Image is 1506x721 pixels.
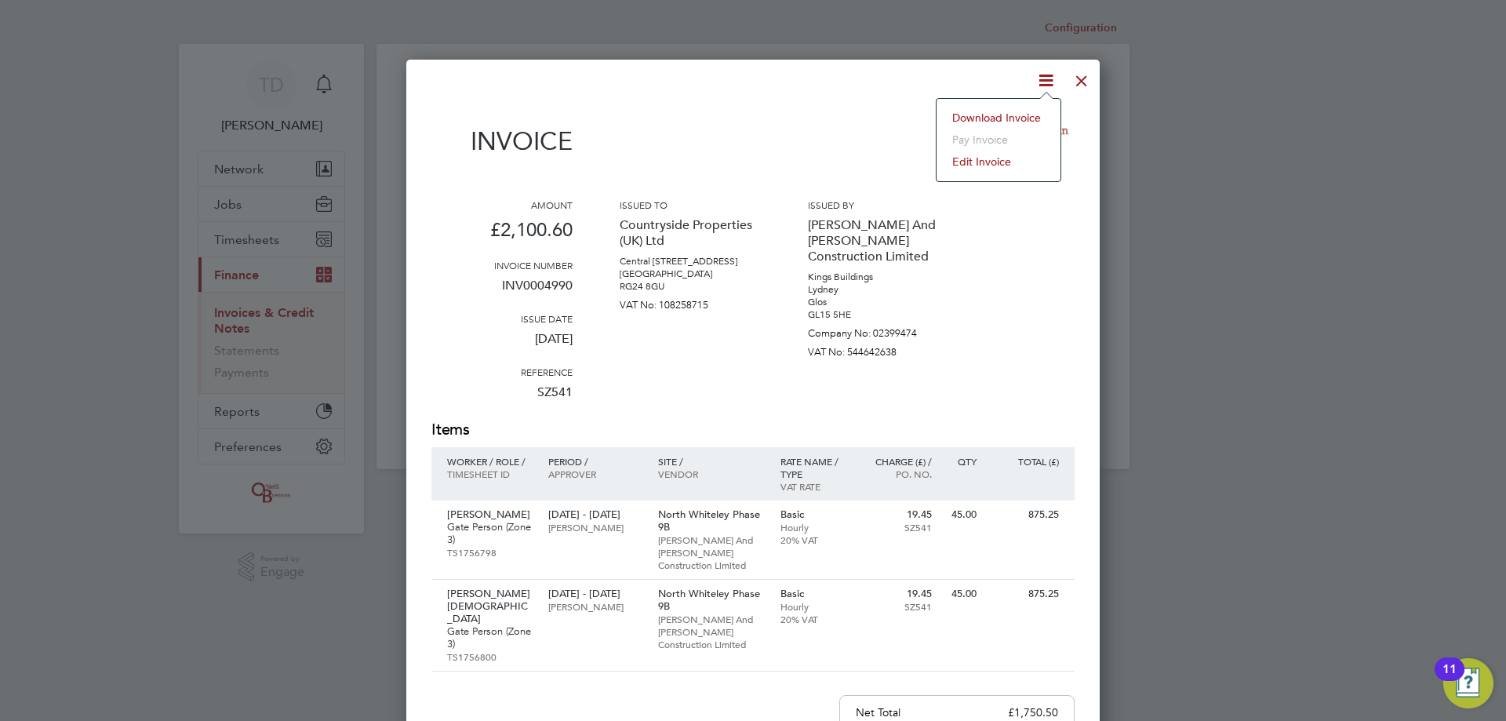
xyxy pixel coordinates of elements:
p: [PERSON_NAME][DEMOGRAPHIC_DATA] [447,588,533,625]
p: Basic [780,508,849,521]
p: SZ541 [864,521,932,533]
p: RG24 8GU [620,280,761,293]
p: [DATE] [431,325,573,366]
p: Worker / Role / [447,455,533,468]
p: £2,100.60 [431,211,573,259]
h3: Invoice number [431,259,573,271]
p: Gate Person (Zone 3) [447,625,533,650]
h3: Issued to [620,198,761,211]
div: 11 [1442,669,1457,690]
h3: Amount [431,198,573,211]
h1: Invoice [431,126,573,156]
p: £1,750.50 [1008,705,1058,719]
p: VAT No: 108258715 [620,293,761,311]
p: 19.45 [864,588,932,600]
p: North Whiteley Phase 9B [658,588,765,613]
p: [DATE] - [DATE] [548,508,642,521]
p: Countryside Properties (UK) Ltd [620,211,761,255]
p: [PERSON_NAME] And [PERSON_NAME] Construction Limited [808,211,949,271]
p: [PERSON_NAME] And [PERSON_NAME] Construction Limited [658,613,765,650]
p: 19.45 [864,508,932,521]
p: Central [STREET_ADDRESS] [620,255,761,268]
p: 20% VAT [780,533,849,546]
li: Download Invoice [944,107,1053,129]
p: VAT rate [780,480,849,493]
p: [PERSON_NAME] [447,508,533,521]
p: Total (£) [992,455,1059,468]
p: Site / [658,455,765,468]
h3: Issue date [431,312,573,325]
p: 875.25 [992,588,1059,600]
p: 875.25 [992,508,1059,521]
h2: Items [431,419,1075,441]
p: Charge (£) / [864,455,932,468]
p: North Whiteley Phase 9B [658,508,765,533]
p: Rate name / type [780,455,849,480]
p: Hourly [780,521,849,533]
p: Period / [548,455,642,468]
p: Timesheet ID [447,468,533,480]
p: [PERSON_NAME] [548,521,642,533]
p: 45.00 [948,588,977,600]
p: INV0004990 [431,271,573,312]
li: Pay invoice [944,129,1053,151]
p: Company No: 02399474 [808,321,949,340]
p: [DATE] - [DATE] [548,588,642,600]
p: Lydney [808,283,949,296]
p: Po. No. [864,468,932,480]
p: [PERSON_NAME] [548,600,642,613]
p: SZ541 [864,600,932,613]
p: Basic [780,588,849,600]
p: VAT No: 544642638 [808,340,949,359]
p: Approver [548,468,642,480]
p: SZ541 [431,378,573,419]
p: QTY [948,455,977,468]
p: Net Total [856,705,900,719]
p: TS1756800 [447,650,533,663]
p: Vendor [658,468,765,480]
p: [GEOGRAPHIC_DATA] [620,268,761,280]
p: GL15 5HE [808,308,949,321]
p: Gate Person (Zone 3) [447,521,533,546]
li: Edit invoice [944,151,1053,173]
p: 20% VAT [780,613,849,625]
button: Open Resource Center, 11 new notifications [1443,658,1493,708]
p: TS1756798 [447,546,533,559]
p: 45.00 [948,508,977,521]
h3: Reference [431,366,573,378]
h3: Issued by [808,198,949,211]
p: Hourly [780,600,849,613]
p: [PERSON_NAME] And [PERSON_NAME] Construction Limited [658,533,765,571]
p: Kings Buildings [808,271,949,283]
p: Glos [808,296,949,308]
